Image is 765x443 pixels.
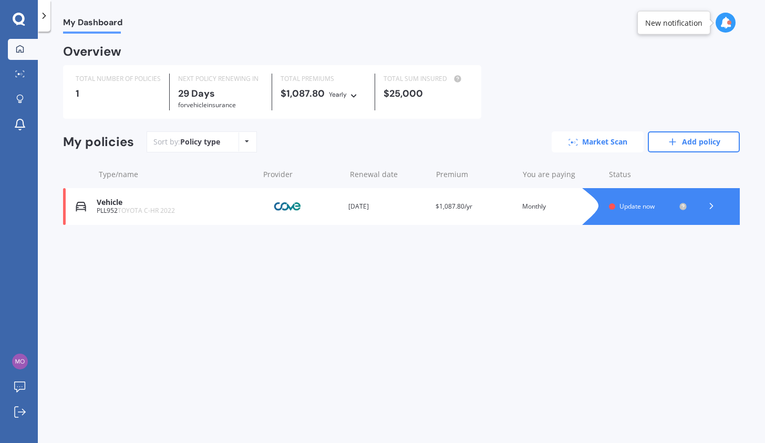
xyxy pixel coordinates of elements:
div: TOTAL PREMIUMS [281,74,366,84]
div: Premium [436,169,514,180]
span: $1,087.80/yr [436,202,472,211]
div: [DATE] [348,201,427,212]
div: Renewal date [350,169,428,180]
a: Market Scan [552,131,644,152]
span: for Vehicle insurance [178,100,236,109]
div: My policies [63,135,134,150]
div: Status [609,169,687,180]
img: Vehicle [76,201,86,212]
div: Overview [63,46,121,57]
a: Add policy [648,131,740,152]
img: Cove [262,197,314,217]
span: Update now [619,202,655,211]
img: f109a2b9c9f17f396d8f830e4bf0650a [12,354,28,369]
div: PLL952 [97,207,253,214]
div: Vehicle [97,198,253,207]
span: My Dashboard [63,17,122,32]
div: NEXT POLICY RENEWING IN [178,74,263,84]
div: Sort by: [153,137,220,147]
b: 29 Days [178,87,215,100]
div: Policy type [180,137,220,147]
div: Yearly [329,89,347,100]
div: $1,087.80 [281,88,366,100]
div: Type/name [99,169,255,180]
div: New notification [645,17,702,28]
div: TOTAL NUMBER OF POLICIES [76,74,161,84]
div: Provider [263,169,342,180]
div: TOTAL SUM INSURED [384,74,469,84]
div: $25,000 [384,88,469,99]
div: Monthly [522,201,601,212]
div: 1 [76,88,161,99]
div: You are paying [523,169,601,180]
span: TOYOTA C-HR 2022 [118,206,175,215]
